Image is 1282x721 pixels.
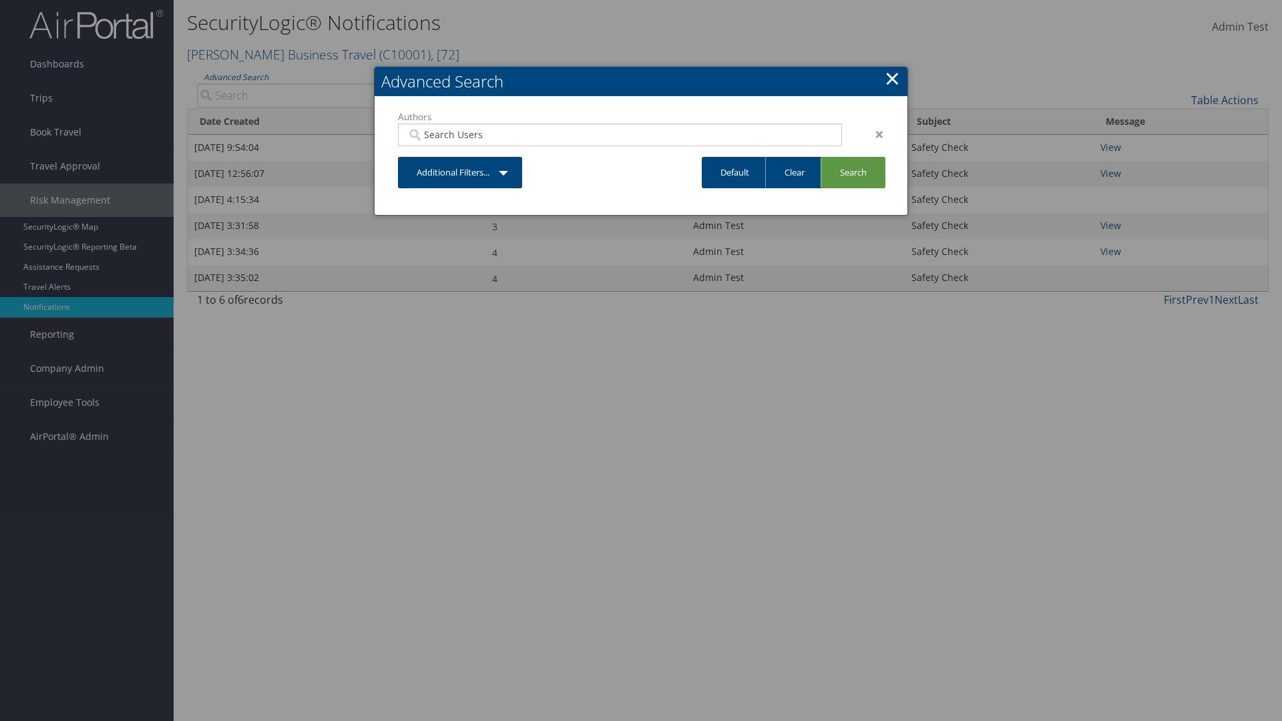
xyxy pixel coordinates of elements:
label: Authors [398,110,842,124]
a: Additional Filters... [398,157,522,188]
input: Search Users [407,128,833,142]
a: Default [702,157,768,188]
a: Search [821,157,885,188]
a: Clear [765,157,823,188]
div: × [852,126,894,142]
h2: Advanced Search [375,67,907,96]
a: Close [885,65,900,91]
